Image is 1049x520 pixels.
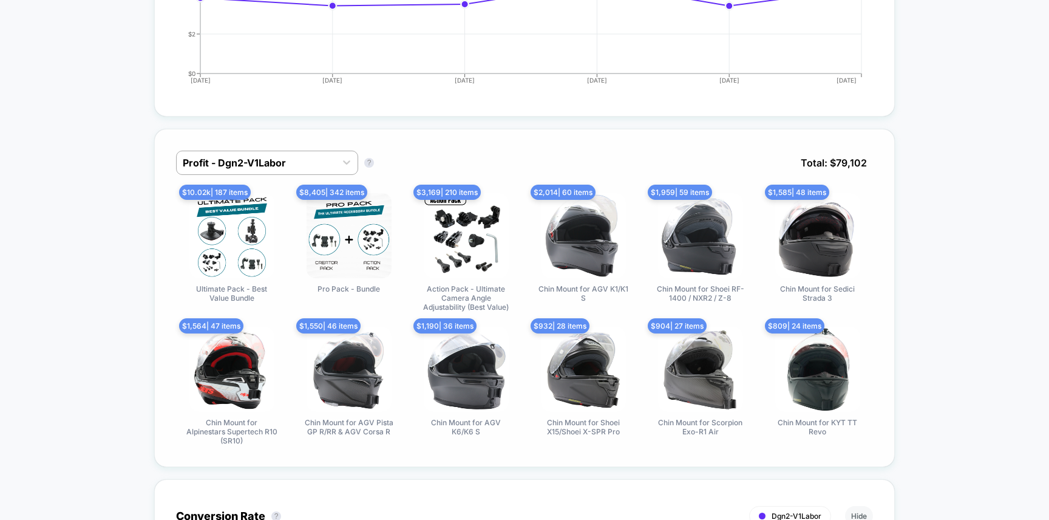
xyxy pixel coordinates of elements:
span: $ 1,585 | 48 items [765,185,829,200]
img: Chin Mount for KYT TT Revo [775,327,860,412]
span: Chin Mount for AGV K1/K1 S [538,284,629,303]
tspan: [DATE] [719,77,739,84]
span: $ 3,169 | 210 items [413,185,481,200]
span: Chin Mount for AGV Pista GP R/RR & AGV Corsa R [304,418,395,436]
span: Chin Mount for Shoei X15/Shoei X-SPR Pro [538,418,629,436]
img: Chin Mount for AGV Pista GP R/RR & AGV Corsa R [307,327,392,412]
img: Chin Mount for Shoei X15/Shoei X-SPR Pro [541,327,626,412]
span: $ 2,014 | 60 items [531,185,596,200]
span: Chin Mount for KYT TT Revo [772,418,863,436]
tspan: [DATE] [455,77,475,84]
tspan: [DATE] [322,77,342,84]
img: Ultimate Pack - Best Value Bundle [189,193,274,278]
tspan: $0 [188,69,195,77]
span: Ultimate Pack - Best Value Bundle [186,284,277,303]
img: Chin Mount for Sedici Strada 3 [775,193,860,278]
span: $ 1,550 | 46 items [296,318,361,334]
span: Pro Pack - Bundle [317,284,380,293]
tspan: [DATE] [837,77,857,84]
span: $ 1,190 | 36 items [413,318,477,334]
span: $ 904 | 27 items [648,318,707,334]
tspan: [DATE] [586,77,606,84]
span: $ 8,405 | 342 items [296,185,367,200]
img: Chin Mount for AGV K6/K6 S [424,327,509,412]
img: Chin Mount for Alpinestars Supertech R10 (SR10) [189,327,274,412]
button: ? [364,158,374,168]
tspan: [DATE] [190,77,210,84]
span: $ 1,564 | 47 items [179,318,243,334]
span: $ 10.02k | 187 items [179,185,251,200]
img: Chin Mount for Shoei RF-1400 / NXR2 / Z-8 [658,193,743,278]
span: Chin Mount for AGV K6/K6 S [421,418,512,436]
span: Chin Mount for Alpinestars Supertech R10 (SR10) [186,418,277,445]
img: Chin Mount for AGV K1/K1 S [541,193,626,278]
span: Action Pack - Ultimate Camera Angle Adjustability (Best Value) [421,284,512,312]
img: Action Pack - Ultimate Camera Angle Adjustability (Best Value) [424,193,509,278]
span: Chin Mount for Sedici Strada 3 [772,284,863,303]
span: Total: $ 79,102 [795,151,873,175]
span: $ 809 | 24 items [765,318,824,334]
span: $ 932 | 28 items [531,318,589,334]
img: Chin Mount for Scorpion Exo-R1 Air [658,327,743,412]
img: Pro Pack - Bundle [307,193,392,278]
tspan: $2 [188,30,195,37]
span: Chin Mount for Shoei RF-1400 / NXR2 / Z-8 [655,284,746,303]
span: $ 1,959 | 59 items [648,185,712,200]
span: Chin Mount for Scorpion Exo-R1 Air [655,418,746,436]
